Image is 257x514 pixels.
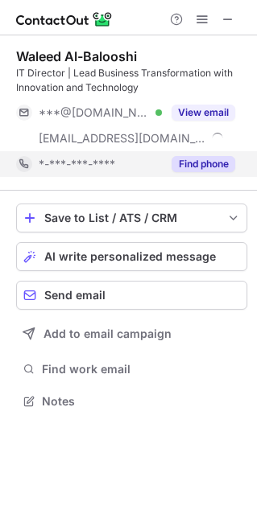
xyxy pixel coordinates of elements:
[16,390,247,413] button: Notes
[39,131,206,146] span: [EMAIL_ADDRESS][DOMAIN_NAME]
[39,105,150,120] span: ***@[DOMAIN_NAME]
[42,394,241,409] span: Notes
[16,281,247,310] button: Send email
[44,327,172,340] span: Add to email campaign
[42,362,241,376] span: Find work email
[16,242,247,271] button: AI write personalized message
[16,319,247,348] button: Add to email campaign
[16,48,137,64] div: Waleed Al-Balooshi
[44,289,106,302] span: Send email
[172,156,235,172] button: Reveal Button
[44,212,219,224] div: Save to List / ATS / CRM
[16,204,247,232] button: save-profile-one-click
[44,250,216,263] span: AI write personalized message
[16,358,247,380] button: Find work email
[16,10,113,29] img: ContactOut v5.3.10
[16,66,247,95] div: IT Director | Lead Business Transformation with Innovation and Technology
[172,105,235,121] button: Reveal Button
